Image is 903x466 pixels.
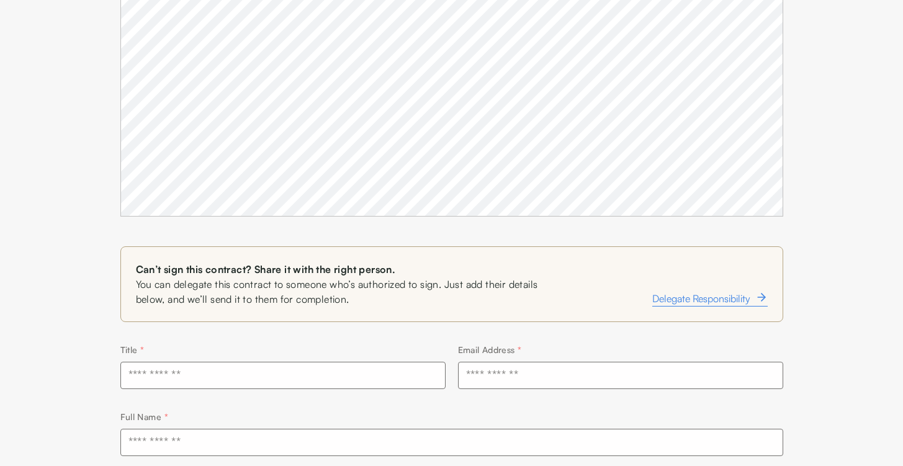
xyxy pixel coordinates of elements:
[136,277,554,307] span: You can delegate this contract to someone who’s authorized to sign. Just add their details below,...
[652,291,750,306] span: Delegate Responsibility
[136,262,554,277] span: Can’t sign this contract? Share it with the right person.
[458,344,522,355] label: Email Address
[120,344,145,355] label: Title
[120,411,168,422] label: Full Name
